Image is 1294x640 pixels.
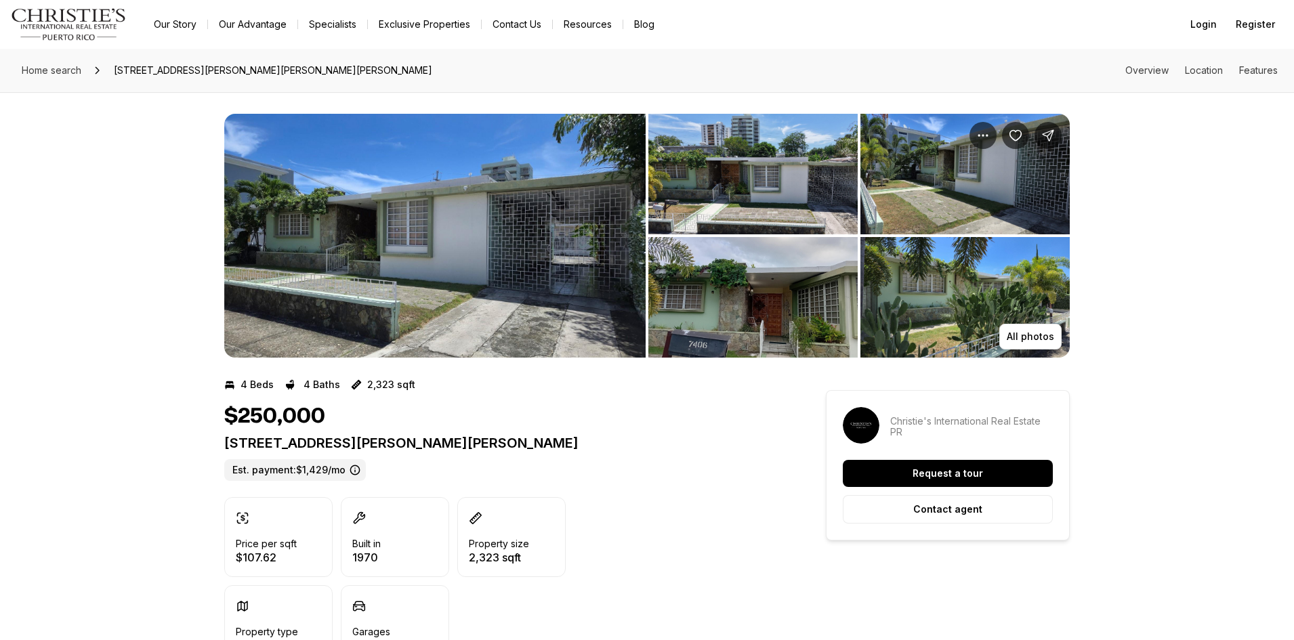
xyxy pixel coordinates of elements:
nav: Page section menu [1125,65,1278,76]
p: Request a tour [913,468,983,479]
a: Skip to: Overview [1125,64,1169,76]
p: 1970 [352,552,381,563]
button: Register [1228,11,1283,38]
button: Contact Us [482,15,552,34]
p: Contact agent [913,504,982,515]
span: Login [1190,19,1217,30]
button: Property options [969,122,997,149]
p: [STREET_ADDRESS][PERSON_NAME][PERSON_NAME] [224,435,777,451]
a: Our Advantage [208,15,297,34]
button: View image gallery [224,114,646,358]
button: Save Property: 52 CALLE SOCORRO URBANIZACION SANTA MARIA [1002,122,1029,149]
h1: $250,000 [224,404,325,429]
span: [STREET_ADDRESS][PERSON_NAME][PERSON_NAME][PERSON_NAME] [108,60,438,81]
a: Skip to: Location [1185,64,1223,76]
label: Est. payment: $1,429/mo [224,459,366,481]
a: Exclusive Properties [368,15,481,34]
p: 2,323 sqft [367,379,415,390]
p: Built in [352,538,381,549]
p: Property type [236,626,298,637]
a: Our Story [143,15,207,34]
p: 4 Beds [241,379,274,390]
button: Contact agent [843,495,1053,524]
a: Skip to: Features [1239,64,1278,76]
p: Garages [352,626,390,637]
button: View image gallery [860,237,1070,358]
li: 1 of 6 [224,114,646,358]
p: $107.62 [236,552,297,563]
button: Request a tour [843,460,1053,487]
p: Christie's International Real Estate PR [890,416,1053,438]
a: Specialists [298,15,367,34]
button: All photos [999,324,1062,349]
button: Share Property: 52 CALLE SOCORRO URBANIZACION SANTA MARIA [1035,122,1062,149]
a: Home search [16,60,87,81]
a: Resources [553,15,623,34]
button: Login [1182,11,1225,38]
p: Property size [469,538,529,549]
button: View image gallery [648,114,858,234]
a: Blog [623,15,665,34]
p: All photos [1007,331,1054,342]
div: Listing Photos [224,114,1070,358]
p: 4 Baths [304,379,340,390]
span: Home search [22,64,81,76]
img: logo [11,8,127,41]
span: Register [1236,19,1275,30]
p: 2,323 sqft [469,552,529,563]
li: 2 of 6 [648,114,1070,358]
p: Price per sqft [236,538,297,549]
button: View image gallery [648,237,858,358]
button: View image gallery [860,114,1070,234]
